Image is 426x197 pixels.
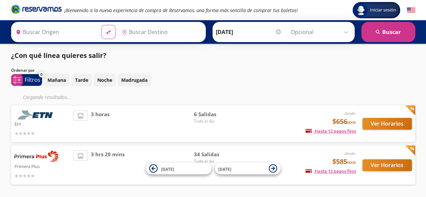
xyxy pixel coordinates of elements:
p: Mañana [47,76,66,84]
p: ¿Con qué línea quieres salir? [11,51,106,61]
p: Ordenar por [11,67,35,73]
span: 3 hrs 20 mins [91,151,125,179]
button: Noche [94,73,116,87]
span: [DATE] [218,166,231,172]
a: Brand Logo [11,4,62,16]
button: [DATE] [146,163,211,174]
em: desde: [345,151,356,156]
small: MXN [347,120,356,125]
input: Opcional [291,24,351,40]
p: Filtros [25,76,40,84]
span: $656 [332,117,356,127]
span: 6 Salidas [194,110,241,118]
input: Buscar Origen [13,24,96,40]
button: Ver Horarios [362,118,412,130]
p: Noche [97,76,112,84]
span: $585 [332,157,356,167]
em: ¡Bienvenido a la nueva experiencia de compra de Reservamos, una forma más sencilla de comprar tus... [64,7,298,13]
span: 3 horas [91,110,109,137]
button: Madrugada [118,73,151,87]
span: Todo el día [194,158,241,164]
button: Buscar [361,22,415,42]
span: Iniciar sesión [367,7,399,13]
img: Etn [14,110,58,120]
span: Todo el día [194,118,241,124]
small: MXN [347,160,356,165]
button: English [407,6,415,14]
input: Elegir Fecha [216,24,282,40]
button: Mañana [44,73,70,87]
button: [DATE] [215,163,281,174]
input: Buscar Destino [119,24,202,40]
p: Primera Plus [14,162,70,170]
span: Hasta 12 pagos fijos [305,168,356,174]
p: Madrugada [121,76,148,84]
button: Ver Horarios [362,159,412,171]
span: [DATE] [161,166,174,172]
em: Cargando resultados ... [23,94,71,100]
p: Etn [14,120,70,128]
em: desde: [345,110,356,116]
button: 0Filtros [11,74,42,86]
i: Brand Logo [11,4,62,14]
button: Tarde [71,73,92,87]
img: Primera Plus [14,151,58,162]
span: 34 Salidas [194,151,241,158]
span: Hasta 12 pagos fijos [305,128,356,134]
p: Tarde [75,76,88,84]
span: 0 [40,72,42,77]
